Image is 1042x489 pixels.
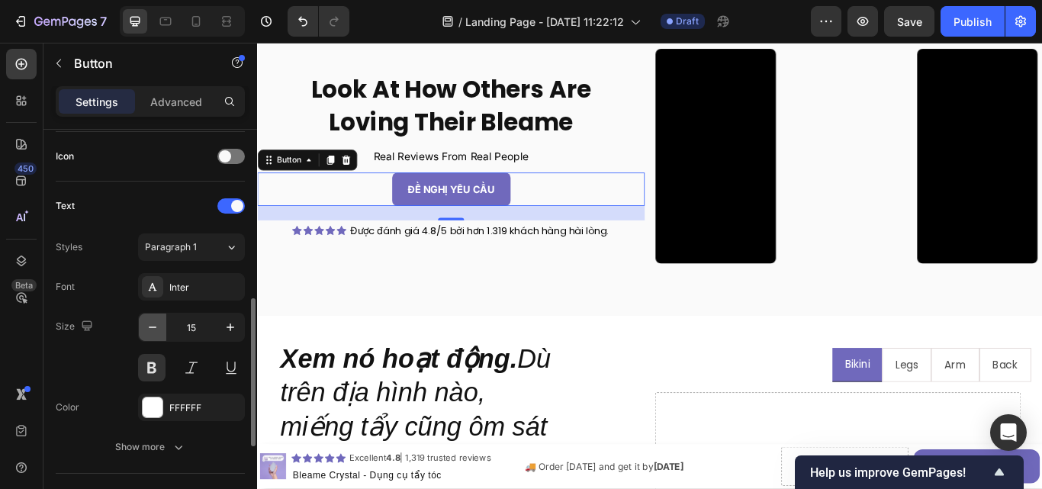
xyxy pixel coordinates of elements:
div: Rich Text Editor. Editing area: main [107,208,411,231]
div: Font [56,280,75,294]
button: Save [884,6,934,37]
video: Video [769,8,909,257]
span: / [458,14,462,30]
div: Size [56,317,96,337]
p: Back [857,365,887,388]
div: 450 [14,162,37,175]
button: Show survey - Help us improve GemPages! [810,463,1008,481]
p: 7 [100,12,107,31]
button: <p>ĐỀ NGHỊ YÊU CẦU</p> [157,152,295,191]
div: Text [56,199,75,213]
p: ĐỀ NGHỊ YÊU CẦU [175,161,277,182]
div: Undo/Redo [288,6,349,37]
span: Save [897,15,922,28]
button: 7 [6,6,114,37]
span: Landing Page - [DATE] 11:22:12 [465,14,624,30]
p: Legs [744,365,770,388]
button: Paragraph 1 [138,233,245,261]
iframe: Design area [257,43,1042,489]
div: Open Intercom Messenger [990,414,1027,451]
div: Rich Text Editor. Editing area: main [175,161,277,182]
strong: Xem nó hoạt động. [27,352,303,385]
p: Bikini [685,365,714,387]
div: Beta [11,279,37,291]
span: Help us improve GemPages! [810,465,990,480]
div: Button [19,130,53,144]
p: Button [74,54,204,72]
div: FFFFFF [169,401,241,415]
video: Video [464,8,604,257]
button: Show more [56,433,245,461]
div: Styles [56,240,82,254]
p: Arm [801,365,827,388]
div: Color [56,401,79,414]
p: Real Reviews From Real People [2,122,450,144]
p: Được đánh giá 4.8/5 bởi hơn 1.319 khách hàng hài lòng. [108,209,410,230]
span: Draft [676,14,699,28]
div: Icon [56,150,74,163]
span: Paragraph 1 [145,240,197,254]
button: Publish [941,6,1005,37]
div: Inter [169,281,241,294]
div: Publish [954,14,992,30]
p: Advanced [150,94,202,110]
p: Settings [76,94,118,110]
div: Show more [115,439,186,455]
